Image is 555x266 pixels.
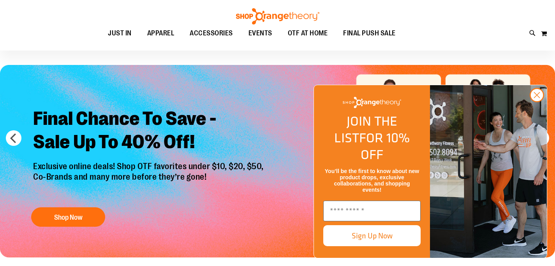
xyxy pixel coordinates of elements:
img: Shop Orangtheory [430,85,547,258]
span: FINAL PUSH SALE [343,24,396,42]
button: Sign Up Now [323,225,421,246]
img: Shop Orangetheory [343,97,401,108]
button: Shop Now [31,207,105,227]
span: APPAREL [147,24,174,42]
a: Final Chance To Save -Sale Up To 40% Off! Exclusive online deals! Shop OTF favorites under $10, $... [27,101,271,231]
a: ACCESSORIES [182,24,241,42]
span: JOIN THE LIST [334,111,397,147]
span: FOR 10% OFF [359,128,410,164]
a: APPAREL [139,24,182,42]
span: OTF AT HOME [288,24,328,42]
button: Close dialog [530,88,544,102]
a: FINAL PUSH SALE [335,24,403,42]
span: ACCESSORIES [190,24,233,42]
a: JUST IN [100,24,139,42]
div: FLYOUT Form [306,77,555,266]
input: Enter email [323,201,421,221]
span: You’ll be the first to know about new product drops, exclusive collaborations, and shopping events! [325,168,419,193]
a: EVENTS [241,24,280,42]
span: JUST IN [108,24,132,42]
a: OTF AT HOME [280,24,336,42]
span: EVENTS [248,24,272,42]
img: Shop Orangetheory [235,8,321,24]
p: Exclusive online deals! Shop OTF favorites under $10, $20, $50, Co-Brands and many more before th... [27,162,271,200]
h2: Final Chance To Save - Sale Up To 40% Off! [27,101,271,162]
button: prev [6,130,21,146]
